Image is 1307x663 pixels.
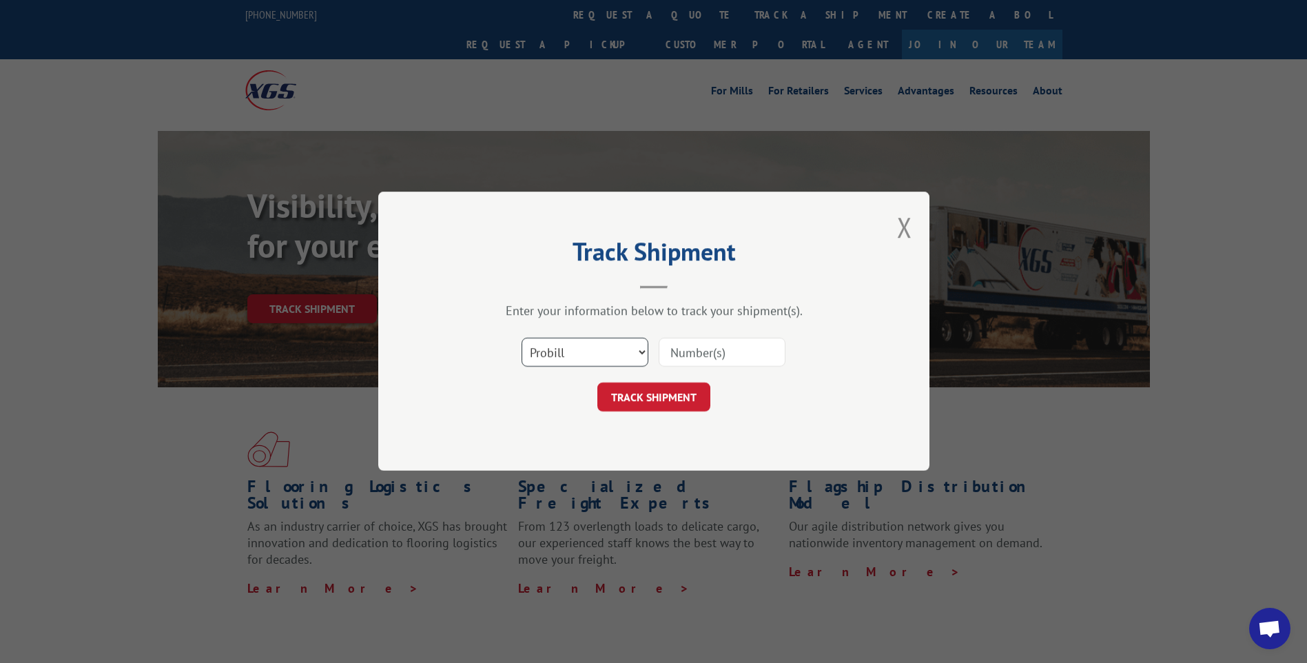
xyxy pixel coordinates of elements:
button: Close modal [897,209,912,245]
div: Open chat [1249,608,1290,649]
div: Enter your information below to track your shipment(s). [447,303,861,319]
button: TRACK SHIPMENT [597,383,710,412]
input: Number(s) [659,338,785,367]
h2: Track Shipment [447,242,861,268]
